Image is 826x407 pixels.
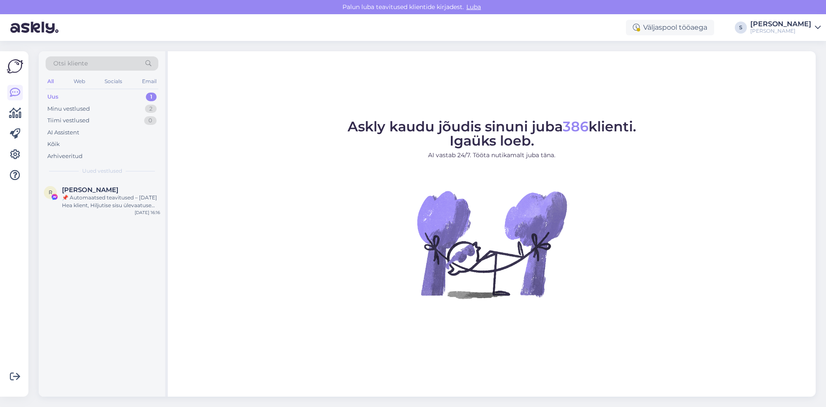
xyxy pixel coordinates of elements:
span: Raymond Ventusa [62,186,118,194]
div: Väljaspool tööaega [626,20,714,35]
span: Uued vestlused [82,167,122,175]
img: Askly Logo [7,58,23,75]
span: Luba [464,3,484,11]
div: AI Assistent [47,128,79,137]
span: Otsi kliente [53,59,88,68]
div: Arhiveeritud [47,152,83,161]
p: AI vastab 24/7. Tööta nutikamalt juba täna. [348,151,636,160]
div: Socials [103,76,124,87]
div: Tiimi vestlused [47,116,89,125]
div: Kõik [47,140,60,149]
span: Askly kaudu jõudis sinuni juba klienti. Igaüks loeb. [348,118,636,149]
div: Minu vestlused [47,105,90,113]
div: 2 [145,105,157,113]
span: R [49,189,52,196]
div: All [46,76,55,87]
div: Email [140,76,158,87]
div: Web [72,76,87,87]
img: No Chat active [414,167,569,322]
div: 📌 Automaatsed teavitused – [DATE] Hea klient, Hiljutise sisu ülevaatuse käigus märkasime teie leh... [62,194,160,209]
div: [PERSON_NAME] [750,21,811,28]
div: 0 [144,116,157,125]
span: 386 [563,118,589,135]
div: [PERSON_NAME] [750,28,811,34]
div: 1 [146,93,157,101]
div: Uus [47,93,59,101]
div: S [735,22,747,34]
div: [DATE] 16:16 [135,209,160,216]
a: [PERSON_NAME][PERSON_NAME] [750,21,821,34]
